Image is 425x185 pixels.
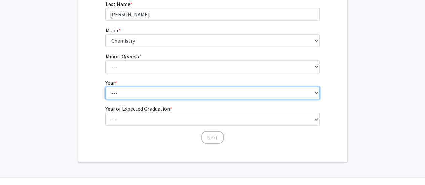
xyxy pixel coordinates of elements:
label: Minor [105,52,141,60]
label: Year [105,79,117,87]
iframe: Chat [5,155,29,180]
label: Major [105,26,121,34]
i: - Optional [119,53,141,60]
label: Year of Expected Graduation [105,105,172,113]
button: Next [201,131,224,144]
span: Last Name [105,1,130,7]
